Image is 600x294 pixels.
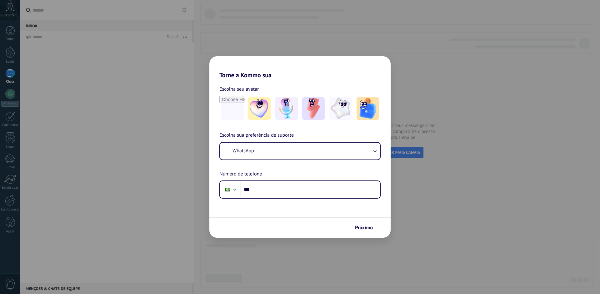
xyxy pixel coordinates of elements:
span: WhatsApp [232,148,254,154]
img: -3.jpeg [302,97,325,120]
div: Brazil: + 55 [222,183,234,196]
img: -4.jpeg [329,97,352,120]
img: -1.jpeg [248,97,271,120]
button: Próximo [352,222,381,233]
span: Número de telefone [219,170,262,178]
h2: Torne a Kommo sua [209,56,391,79]
img: -5.jpeg [357,97,379,120]
span: Escolha sua preferência de suporte [219,131,294,139]
span: Escolha seu avatar [219,85,259,93]
span: Próximo [355,226,373,230]
img: -2.jpeg [275,97,298,120]
button: WhatsApp [220,143,380,160]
